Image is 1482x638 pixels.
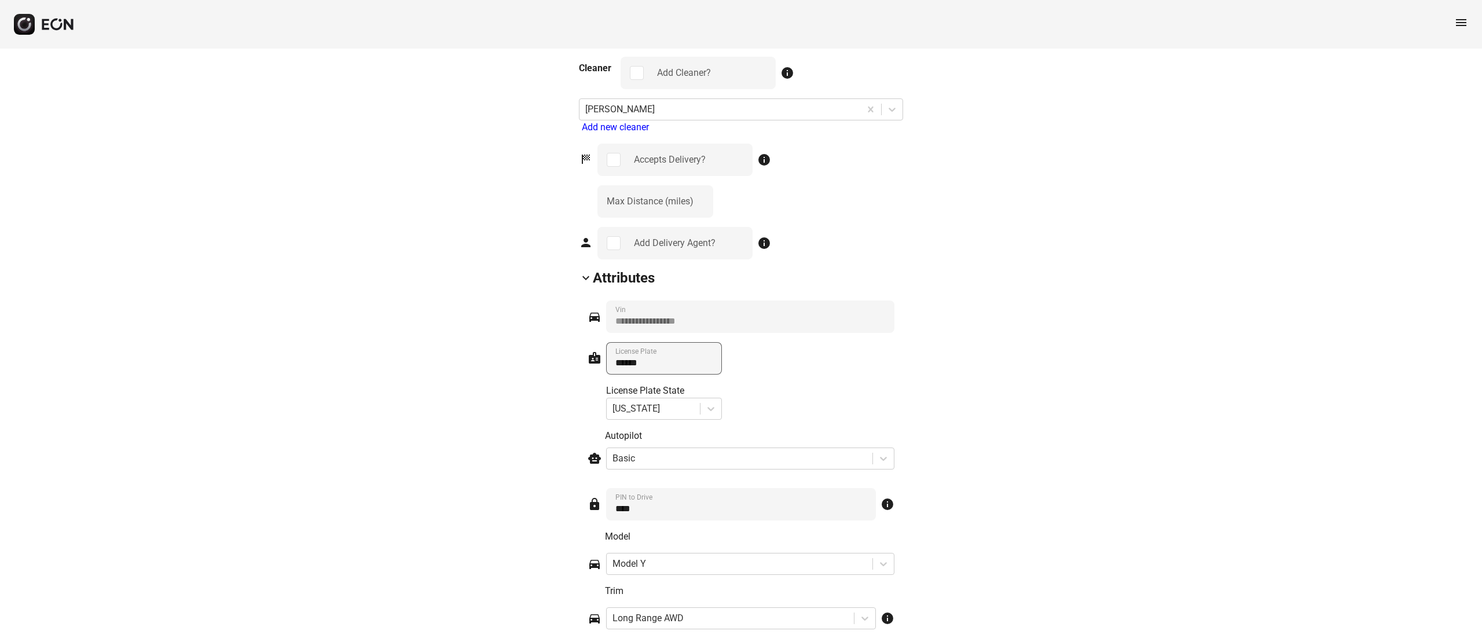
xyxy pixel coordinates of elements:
div: Add Cleaner? [657,66,711,80]
h3: Cleaner [579,61,611,75]
span: person [579,236,593,250]
p: Model [605,530,894,544]
label: Max Distance (miles) [607,195,694,208]
span: keyboard_arrow_down [579,271,593,285]
p: Autopilot [605,429,894,443]
p: Trim [605,584,894,598]
h2: Attributes [593,269,655,287]
label: PIN to Drive [615,493,652,502]
label: License Plate [615,347,656,356]
span: directions_car [588,557,601,571]
span: sports_score [579,152,593,166]
span: menu [1454,16,1468,30]
div: Add Delivery Agent? [634,236,716,250]
span: info [757,236,771,250]
div: Add new cleaner [582,120,903,134]
div: Accepts Delivery? [634,153,706,167]
span: smart_toy [588,452,601,465]
span: badge [588,351,601,365]
span: directions_car [588,611,601,625]
span: info [757,153,771,167]
span: info [881,497,894,511]
span: directions_car [588,310,601,324]
div: License Plate State [606,384,722,398]
span: lock [588,497,601,511]
span: info [881,611,894,625]
span: info [780,66,794,80]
